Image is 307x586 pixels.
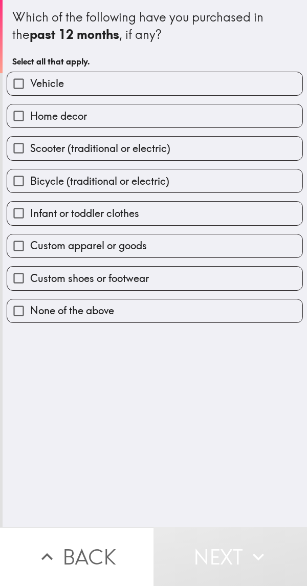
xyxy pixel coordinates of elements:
[7,137,302,160] button: Scooter (traditional or electric)
[30,238,147,253] span: Custom apparel or goods
[30,76,64,91] span: Vehicle
[30,27,119,42] b: past 12 months
[30,206,139,221] span: Infant or toddler clothes
[7,169,302,192] button: Bicycle (traditional or electric)
[7,72,302,95] button: Vehicle
[7,104,302,127] button: Home decor
[30,141,170,156] span: Scooter (traditional or electric)
[30,271,149,286] span: Custom shoes or footwear
[30,109,87,123] span: Home decor
[7,299,302,322] button: None of the above
[12,9,297,43] div: Which of the following have you purchased in the , if any?
[7,267,302,290] button: Custom shoes or footwear
[30,174,169,188] span: Bicycle (traditional or electric)
[7,234,302,257] button: Custom apparel or goods
[30,303,114,318] span: None of the above
[12,56,297,67] h6: Select all that apply.
[7,202,302,225] button: Infant or toddler clothes
[153,527,307,586] button: Next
